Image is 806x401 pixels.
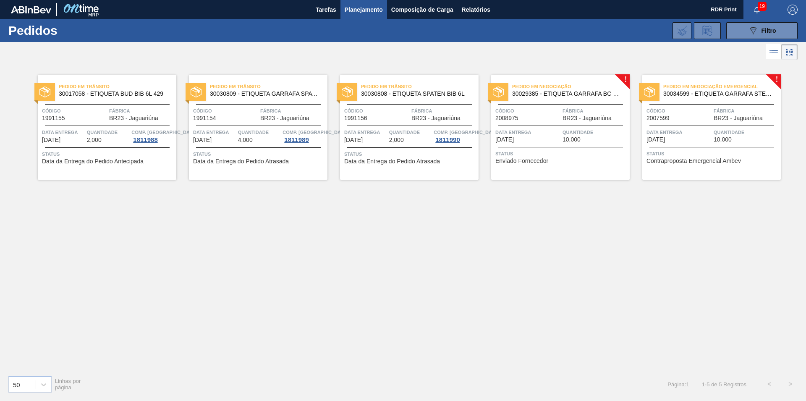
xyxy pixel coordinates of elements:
[210,82,327,91] span: Pedido em Trânsito
[344,107,409,115] span: Código
[59,82,176,91] span: Pedido em Trânsito
[283,128,325,143] a: Comp. [GEOGRAPHIC_DATA]1811989
[193,107,258,115] span: Código
[759,374,780,395] button: <
[191,86,201,97] img: status
[663,91,774,97] span: 30034599 - ETIQUETA GARRAFA STELLA BIB 12L
[344,150,476,158] span: Status
[663,82,781,91] span: Pedido em Negociação Emergencial
[345,5,383,15] span: Planejamento
[131,128,196,136] span: Comp. Carga
[495,128,560,136] span: Data entrega
[434,128,476,143] a: Comp. [GEOGRAPHIC_DATA]1811990
[42,137,60,143] span: 07/08/2025
[673,22,691,39] div: Importar Negociações dos Pedidos
[563,107,628,115] span: Fábrica
[758,2,767,11] span: 19
[344,137,363,143] span: 09/08/2025
[411,115,461,121] span: BR23 - Jaguariúna
[109,115,158,121] span: BR23 - Jaguariúna
[788,5,798,15] img: Logout
[495,158,548,164] span: Enviado Fornecedor
[283,128,348,136] span: Comp. Carga
[714,107,779,115] span: Fábrica
[87,128,130,136] span: Quantidade
[762,27,776,34] span: Filtro
[714,136,732,143] span: 10,000
[361,91,472,97] span: 30030808 - ETIQUETA SPATEN BIB 6L
[25,75,176,180] a: statusPedido em Trânsito30017058 - ETIQUETA BUD BIB 6L 429Código1991155FábricaBR23 - JaguariúnaDa...
[495,149,628,158] span: Status
[667,381,689,388] span: Página : 1
[11,6,51,13] img: TNhmsLtSVTkK8tSr43FrP2fwEKptu5GPRR3wAAAABJRU5ErkJggg==
[193,128,236,136] span: Data entrega
[495,136,514,143] span: 01/09/2025
[238,137,253,143] span: 4,000
[327,75,479,180] a: statusPedido em Trânsito30030808 - ETIQUETA SPATEN BIB 6LCódigo1991156FábricaBR23 - JaguariúnaDat...
[87,137,102,143] span: 2,000
[42,158,144,165] span: Data da Entrega do Pedido Antecipada
[193,158,289,165] span: Data da Entrega do Pedido Atrasada
[8,26,134,35] h1: Pedidos
[462,5,490,15] span: Relatórios
[344,158,440,165] span: Data da Entrega do Pedido Atrasada
[743,4,770,16] button: Notificações
[42,150,174,158] span: Status
[316,5,336,15] span: Tarefas
[131,136,159,143] div: 1811988
[782,44,798,60] div: Visão em Cards
[39,86,50,97] img: status
[260,107,325,115] span: Fábrica
[109,107,174,115] span: Fábrica
[780,374,801,395] button: >
[714,128,779,136] span: Quantidade
[434,136,461,143] div: 1811990
[391,5,453,15] span: Composição de Carga
[726,22,798,39] button: Filtro
[389,128,432,136] span: Quantidade
[646,149,779,158] span: Status
[389,137,404,143] span: 2,000
[55,378,81,391] span: Linhas por página
[42,115,65,121] span: 1991155
[344,115,367,121] span: 1991156
[694,22,721,39] div: Solicitação de Revisão de Pedidos
[42,107,107,115] span: Código
[59,91,170,97] span: 30017058 - ETIQUETA BUD BIB 6L 429
[512,82,630,91] span: Pedido em Negociação
[493,86,504,97] img: status
[283,136,310,143] div: 1811989
[646,107,712,115] span: Código
[434,128,499,136] span: Comp. Carga
[563,136,581,143] span: 10,000
[193,150,325,158] span: Status
[630,75,781,180] a: !statusPedido em Negociação Emergencial30034599 - ETIQUETA GARRAFA STELLA BIB 12LCódigo2007599Fáb...
[210,91,321,97] span: 30030809 - ETIQUETA GARRAFA SPATEN BIB 6L
[238,128,281,136] span: Quantidade
[13,381,20,388] div: 50
[411,107,476,115] span: Fábrica
[563,128,628,136] span: Quantidade
[646,136,665,143] span: 22/09/2025
[714,115,763,121] span: BR23 - Jaguariúna
[260,115,309,121] span: BR23 - Jaguariúna
[193,115,216,121] span: 1991154
[766,44,782,60] div: Visão em Lista
[361,82,479,91] span: Pedido em Trânsito
[646,128,712,136] span: Data entrega
[131,128,174,143] a: Comp. [GEOGRAPHIC_DATA]1811988
[495,115,518,121] span: 2008975
[646,115,670,121] span: 2007599
[512,91,623,97] span: 30029385 - ETIQUETA GARRAFA BC CLARO BIB 12L
[646,158,741,164] span: Contraproposta Emergencial Ambev
[176,75,327,180] a: statusPedido em Trânsito30030809 - ETIQUETA GARRAFA SPATEN BIB 6LCódigo1991154FábricaBR23 - Jagua...
[344,128,387,136] span: Data entrega
[479,75,630,180] a: !statusPedido em Negociação30029385 - ETIQUETA GARRAFA BC CLARO BIB 12LCódigo2008975FábricaBR23 -...
[342,86,353,97] img: status
[702,381,746,388] span: 1 - 5 de 5 Registros
[495,107,560,115] span: Código
[193,137,212,143] span: 09/08/2025
[644,86,655,97] img: status
[563,115,612,121] span: BR23 - Jaguariúna
[42,128,85,136] span: Data entrega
